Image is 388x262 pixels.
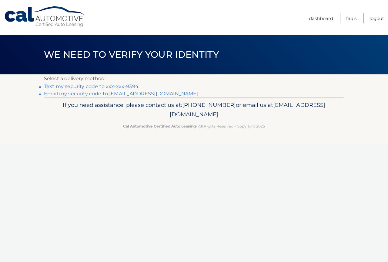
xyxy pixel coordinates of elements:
[123,124,196,128] strong: Cal Automotive Certified Auto Leasing
[346,13,356,23] a: FAQ's
[370,13,384,23] a: Logout
[44,83,139,89] a: Text my security code to xxx-xxx-9394
[309,13,333,23] a: Dashboard
[4,6,86,28] a: Cal Automotive
[44,91,198,97] a: Email my security code to [EMAIL_ADDRESS][DOMAIN_NAME]
[182,101,236,108] span: [PHONE_NUMBER]
[44,49,219,60] span: We need to verify your identity
[48,100,340,120] p: If you need assistance, please contact us at: or email us at
[48,123,340,129] p: - All Rights Reserved - Copyright 2025
[44,74,344,83] p: Select a delivery method:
